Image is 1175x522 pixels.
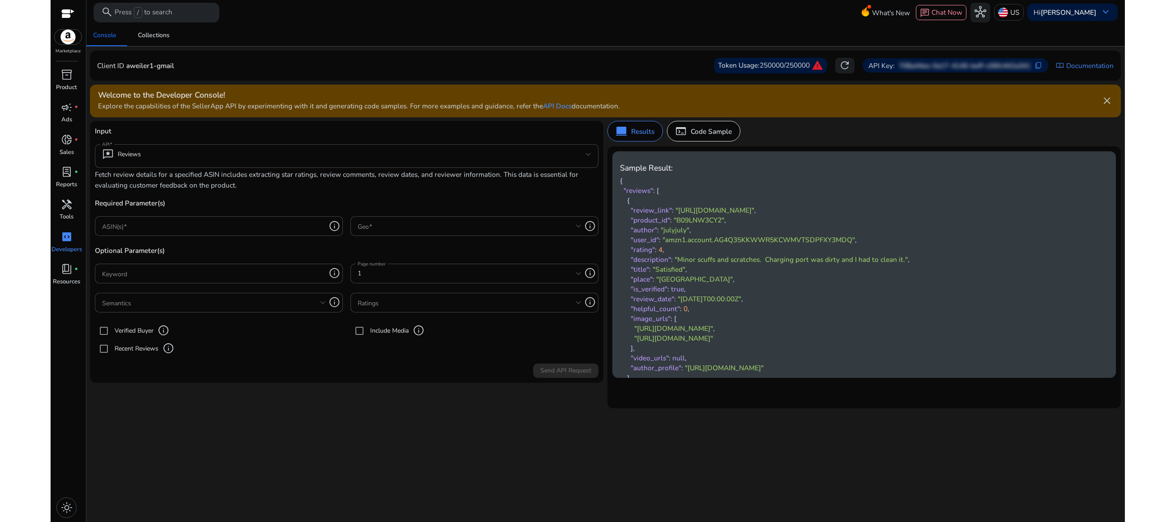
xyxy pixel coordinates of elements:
[760,60,810,70] span: 250000/250000
[51,164,83,197] a: lab_profilefiber_manual_recordReports
[631,126,654,137] p: Results
[51,99,83,132] a: campaignfiber_manual_recordAds
[329,220,340,232] span: info
[61,263,73,275] span: book_4
[138,32,170,39] div: Collections
[631,255,671,264] span: "description"
[358,269,361,278] span: 1
[916,5,966,20] button: chatChat Now
[970,3,990,22] button: hub
[631,245,655,254] span: "rating"
[56,48,81,55] p: Marketplace
[61,134,73,145] span: donut_small
[53,278,80,287] p: Resources
[1100,6,1111,18] span: keyboard_arrow_down
[620,176,623,185] span: {
[688,304,689,313] span: ,
[653,265,685,274] span: "Satisfied"
[670,215,672,225] span: :
[61,199,73,210] span: handyman
[675,125,687,137] span: terminal
[61,502,73,513] span: light_mode
[868,60,895,71] p: API Key:
[812,60,823,71] span: warning
[74,267,78,271] span: fiber_manual_record
[678,294,741,304] span: "[DATE]T00:00:00Z"
[754,205,756,215] span: ,
[95,126,598,144] p: Input
[675,255,908,264] span: "Minor scuffs and scratches. Charging port was dirty and I had to clean it."
[631,205,672,215] span: "review_link"
[684,284,686,294] span: ,
[634,334,713,343] span: "[URL][DOMAIN_NAME]"
[624,186,653,195] span: "reviews"
[51,132,83,164] a: donut_smallfiber_manual_recordSales
[95,245,598,264] p: Optional Parameter(s)
[95,169,598,190] p: Fetch review details for a specified ASIN includes extracting star ratings, review comments, revi...
[855,235,857,244] span: ,
[634,324,713,333] span: "[URL][DOMAIN_NAME]"
[93,32,116,39] div: Console
[51,245,82,254] p: Developers
[657,225,659,235] span: :
[998,8,1008,17] img: us.svg
[631,363,681,372] span: "author_profile"
[134,7,142,18] span: /
[126,60,174,71] p: aweiler1-gmail
[631,274,653,284] span: "place"
[631,215,670,225] span: "product_id"
[56,180,77,189] p: Reports
[1041,8,1096,17] b: [PERSON_NAME]
[714,58,827,73] div: Token Usage:
[1034,9,1096,16] p: Hi
[931,8,962,17] span: Chat Now
[98,90,620,100] h4: Welcome to the Developer Console!
[672,353,685,363] span: null
[74,105,78,109] span: fiber_manual_record
[656,274,733,284] span: "[GEOGRAPHIC_DATA]"
[671,255,673,264] span: :
[620,163,1092,173] h4: Sample Result:
[631,225,657,235] span: "author"
[329,267,340,279] span: info
[51,229,83,261] a: code_blocksDevelopers
[653,186,655,195] span: :
[675,205,754,215] span: "[URL][DOMAIN_NAME]"
[1101,95,1113,107] span: close
[584,296,596,308] span: info
[584,220,596,232] span: info
[56,83,77,92] p: Product
[633,343,635,353] span: ,
[658,245,662,254] span: 4
[631,304,680,313] span: "helpful_count"
[741,294,743,304] span: ,
[685,265,687,274] span: ,
[1056,62,1064,70] span: import_contacts
[74,170,78,174] span: fiber_manual_record
[631,284,667,294] span: "is_verified"
[61,231,73,243] span: code_blocks
[584,267,596,279] span: info
[674,294,676,304] span: :
[657,186,659,195] span: [
[162,342,174,354] span: info
[629,373,631,382] span: ,
[685,353,687,363] span: ,
[662,235,855,244] span: "amzn1.account.AG4Q35KKWWR5KCWMVTSDPFXY3MDQ"
[60,213,73,222] p: Tools
[1034,62,1043,70] span: content_copy
[368,326,409,335] label: Include Media
[615,125,627,137] span: computer
[61,69,73,81] span: inventory_2
[680,304,682,313] span: :
[631,343,633,353] span: ]
[358,261,385,267] mat-label: Page number
[689,225,691,235] span: ,
[661,225,689,235] span: "julyjuly"
[158,325,169,336] span: info
[61,166,73,178] span: lab_profile
[649,265,651,274] span: :
[627,373,629,382] span: }
[113,326,154,335] label: Verified Buyer
[631,294,674,304] span: "review_date"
